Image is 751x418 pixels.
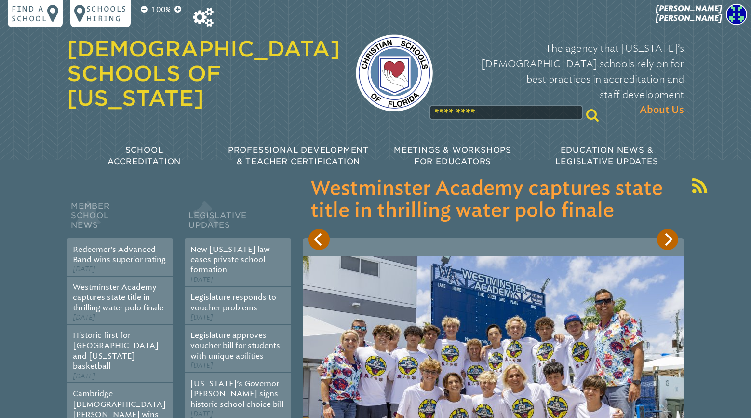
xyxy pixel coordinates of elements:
[190,313,213,321] span: [DATE]
[656,4,722,23] span: [PERSON_NAME] [PERSON_NAME]
[190,410,213,418] span: [DATE]
[190,362,213,370] span: [DATE]
[228,145,369,166] span: Professional Development & Teacher Certification
[12,4,47,23] p: Find a school
[310,178,676,222] h3: Westminster Academy captures state title in thrilling water polo finale
[185,199,291,238] h2: Legislative Updates
[73,282,163,312] a: Westminster Academy captures state title in thrilling water polo finale
[448,41,684,118] p: The agency that [US_STATE]’s [DEMOGRAPHIC_DATA] schools rely on for best practices in accreditati...
[640,102,684,118] span: About Us
[73,245,166,264] a: Redeemer’s Advanced Band wins superior rating
[149,4,173,15] p: 100%
[67,199,173,238] h2: Member School News
[190,293,276,312] a: Legislature responds to voucher problems
[73,265,95,273] span: [DATE]
[73,331,159,371] a: Historic first for [GEOGRAPHIC_DATA] and [US_STATE] basketball
[555,145,658,166] span: Education News & Legislative Updates
[107,145,181,166] span: School Accreditation
[308,229,330,250] button: Previous
[394,145,511,166] span: Meetings & Workshops for Educators
[73,313,95,321] span: [DATE]
[190,379,283,409] a: [US_STATE]’s Governor [PERSON_NAME] signs historic school choice bill
[657,229,678,250] button: Next
[190,331,280,361] a: Legislature approves voucher bill for students with unique abilities
[73,372,95,380] span: [DATE]
[190,276,213,284] span: [DATE]
[726,4,747,25] img: 76ffd2a4fbb71011d9448bd30a0b3acf
[190,245,270,275] a: New [US_STATE] law eases private school formation
[86,4,127,23] p: Schools Hiring
[67,36,340,111] a: [DEMOGRAPHIC_DATA] Schools of [US_STATE]
[356,34,433,111] img: csf-logo-web-colors.png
